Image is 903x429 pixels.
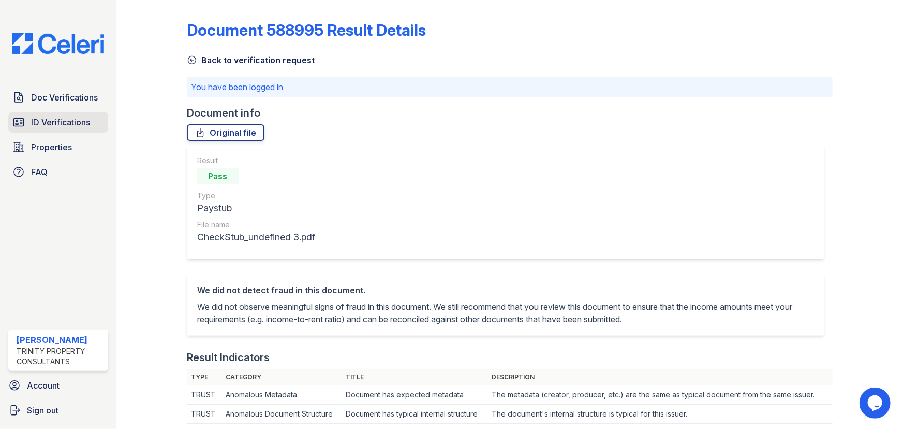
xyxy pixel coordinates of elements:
div: Result Indicators [187,350,270,365]
a: Properties [8,137,108,158]
a: Sign out [4,400,112,421]
a: FAQ [8,162,108,182]
td: Document has expected metadata [342,385,487,405]
div: CheckStub_undefined 3.pdf [197,230,315,245]
td: Anomalous Document Structure [221,405,342,424]
div: We did not detect fraud in this document. [197,284,814,296]
div: [PERSON_NAME] [17,334,104,346]
a: Doc Verifications [8,87,108,108]
a: Account [4,375,112,396]
th: Category [221,369,342,385]
a: Back to verification request [187,54,315,66]
img: CE_Logo_Blue-a8612792a0a2168367f1c8372b55b34899dd931a85d93a1a3d3e32e68fde9ad4.png [4,33,112,54]
a: ID Verifications [8,112,108,133]
span: FAQ [31,166,48,178]
td: The metadata (creator, producer, etc.) are the same as typical document from the same issuer. [487,385,833,405]
iframe: chat widget [860,388,893,419]
div: Pass [197,168,239,184]
span: Sign out [27,404,58,417]
div: Paystub [197,201,315,216]
p: You have been logged in [191,81,828,93]
td: Document has typical internal structure [342,405,487,424]
td: Anomalous Metadata [221,385,342,405]
div: Trinity Property Consultants [17,346,104,367]
a: Document 588995 Result Details [187,21,426,39]
th: Description [487,369,833,385]
div: File name [197,220,315,230]
td: TRUST [187,385,221,405]
div: Document info [187,106,833,120]
p: We did not observe meaningful signs of fraud in this document. We still recommend that you review... [197,301,814,325]
td: TRUST [187,405,221,424]
span: Doc Verifications [31,91,98,104]
td: The document's internal structure is typical for this issuer. [487,405,833,424]
div: Type [197,191,315,201]
th: Title [342,369,487,385]
span: ID Verifications [31,116,90,128]
th: Type [187,369,221,385]
span: Account [27,379,60,392]
span: Properties [31,141,72,153]
a: Original file [187,124,264,141]
div: Result [197,155,315,166]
